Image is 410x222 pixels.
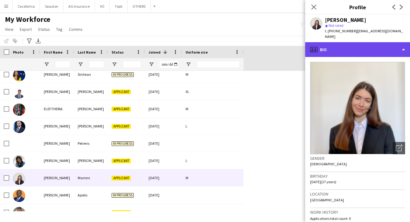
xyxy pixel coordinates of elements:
[13,172,25,185] img: Chiara Mamini
[112,107,131,111] span: Applicant
[13,207,25,219] img: Lily Rocchisani
[310,191,405,197] h3: Location
[40,66,74,83] div: [PERSON_NAME]
[112,159,131,163] span: Applicant
[112,176,131,180] span: Applicant
[5,26,14,32] span: View
[110,0,128,12] button: Tipik
[74,100,108,117] div: [PERSON_NAME]
[40,83,74,100] div: [PERSON_NAME]
[112,210,131,215] span: Applicant
[64,0,95,12] button: AG Insurance
[74,152,108,169] div: [PERSON_NAME]
[56,26,63,32] span: Tag
[145,187,182,204] div: [DATE]
[128,0,151,12] button: OTHERS
[13,86,25,99] img: Arthur Boyer
[13,155,25,168] img: Chiara de Caro
[74,204,108,221] div: Rocchisani
[112,50,124,54] span: Status
[40,204,74,221] div: Lily
[40,118,74,135] div: [PERSON_NAME]
[310,209,405,215] h3: Work history
[40,187,74,204] div: [PERSON_NAME]
[123,61,141,68] input: Status Filter Input
[40,169,74,186] div: [PERSON_NAME]
[55,61,70,68] input: First Name Filter Input
[305,42,410,57] div: Bio
[305,3,410,11] h3: Profile
[74,135,108,152] div: Petrens
[145,83,182,100] div: [DATE]
[112,62,117,67] button: Open Filter Menu
[17,25,34,33] a: Export
[13,190,25,202] img: John Apollo
[13,69,25,81] img: Ana-Maria Sinitean
[145,204,182,221] div: [DATE]
[112,193,134,198] span: In progress
[112,124,131,129] span: Applicant
[310,62,405,154] img: Crew avatar or photo
[149,50,161,54] span: Joined
[310,162,347,166] span: [DEMOGRAPHIC_DATA]
[145,135,182,152] div: [DATE]
[186,176,188,180] span: M
[310,216,405,221] p: Applications total count: 0
[145,66,182,83] div: [DATE]
[66,25,85,33] a: Comms
[74,187,108,204] div: Apollo
[145,169,182,186] div: [DATE]
[197,61,240,68] input: Uniform size Filter Input
[78,50,96,54] span: Last Name
[160,61,178,68] input: Joined Filter Input
[325,29,403,39] span: | [EMAIL_ADDRESS][DOMAIN_NAME]
[310,173,405,179] h3: Birthday
[35,25,52,33] a: Status
[40,100,74,117] div: ELEFTHERIA
[38,26,50,32] span: Status
[186,124,187,128] span: L
[112,141,134,146] span: In progress
[89,61,104,68] input: Last Name Filter Input
[13,121,25,133] img: Ricardo Cunha
[40,135,74,152] div: [PERSON_NAME]
[44,62,49,67] button: Open Filter Menu
[145,118,182,135] div: [DATE]
[95,0,110,12] button: VO
[325,17,366,23] div: [PERSON_NAME]
[186,210,188,215] span: M
[54,25,65,33] a: Tag
[310,180,336,184] span: [DATE] (27 years)
[5,15,50,24] span: My Workforce
[13,0,40,12] button: Cecoforma
[186,62,191,67] button: Open Filter Menu
[26,37,33,45] app-action-btn: Advanced filters
[145,100,182,117] div: [DATE]
[74,83,108,100] div: [PERSON_NAME]
[74,66,108,83] div: Sinitean
[69,26,83,32] span: Comms
[186,72,188,77] span: M
[149,62,154,67] button: Open Filter Menu
[2,25,16,33] a: View
[329,23,343,28] span: Not rated
[112,90,131,94] span: Applicant
[40,152,74,169] div: [PERSON_NAME]
[145,152,182,169] div: [DATE]
[393,142,405,154] div: Open photos pop-in
[325,29,357,33] span: t. [PHONE_NUMBER]
[20,26,32,32] span: Export
[78,62,83,67] button: Open Filter Menu
[112,72,134,77] span: In progress
[35,37,42,45] app-action-btn: Export XLSX
[186,107,188,111] span: M
[13,103,25,116] img: ELEFTHERIA ZAMPETAKI
[310,155,405,161] h3: Gender
[74,169,108,186] div: Mamini
[44,50,63,54] span: First Name
[310,198,344,202] span: [GEOGRAPHIC_DATA]
[186,89,189,94] span: XL
[74,118,108,135] div: [PERSON_NAME]
[186,50,208,54] span: Uniform size
[40,0,64,12] button: Seauton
